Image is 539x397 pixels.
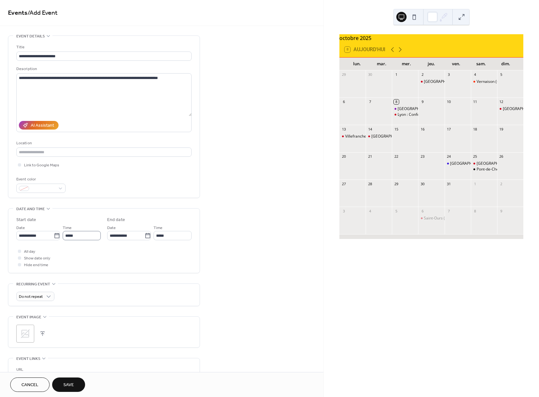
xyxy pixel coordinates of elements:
div: 25 [473,154,478,159]
div: 17 [447,127,451,131]
div: End date [107,217,125,223]
div: 4 [368,209,372,213]
div: 29 [394,181,399,186]
div: 8 [394,99,399,104]
div: Description [16,66,190,72]
div: Title [16,44,190,51]
div: 13 [341,127,346,131]
div: [GEOGRAPHIC_DATA]. Dédicace [424,79,481,84]
div: Saint-Ours (63) : forum régional [418,216,444,221]
div: Lyon. Messe des Armées [497,106,523,112]
div: 29 [341,72,346,77]
div: [GEOGRAPHIC_DATA]. Obsèques [398,106,456,112]
div: 10 [447,99,451,104]
div: 20 [341,154,346,159]
div: 7 [447,209,451,213]
div: ven. [444,58,469,70]
div: 12 [499,99,504,104]
div: 2 [420,72,425,77]
div: 2 [499,181,504,186]
span: Cancel [21,382,38,389]
div: mar. [369,58,394,70]
button: AI Assistant [19,121,59,130]
div: 19 [499,127,504,131]
div: 3 [341,209,346,213]
span: All day [24,249,35,255]
div: 30 [420,181,425,186]
div: 23 [420,154,425,159]
div: 6 [420,209,425,213]
span: Time [63,225,72,232]
div: Villefranche/S.(69). [GEOGRAPHIC_DATA] [345,134,418,139]
div: Location [16,140,190,147]
div: 31 [447,181,451,186]
div: Lyon : Conférence désinformation [392,112,418,117]
div: 27 [341,181,346,186]
div: jeu. [419,58,444,70]
div: 18 [473,127,478,131]
div: 9 [420,99,425,104]
div: 24 [447,154,451,159]
span: Show date only [24,255,50,262]
div: ; [16,325,34,343]
span: / Add Event [28,7,58,20]
div: Villefranche/Saône : Messe [445,161,471,166]
button: Cancel [10,377,50,392]
div: Lyon. Obsèques [392,106,418,112]
div: Event color [16,176,64,183]
span: Save [63,382,74,389]
span: Link to Google Maps [24,162,59,169]
div: URL [16,366,190,373]
div: 9 [499,209,504,213]
div: 7 [368,99,372,104]
div: 26 [499,154,504,159]
div: 5 [394,209,399,213]
div: Pont-de-Cheruy (38); Drakkar [471,167,497,172]
span: Date [107,225,116,232]
div: 28 [368,181,372,186]
div: 8 [473,209,478,213]
div: 21 [368,154,372,159]
div: [GEOGRAPHIC_DATA]. BD [371,134,417,139]
div: 5 [499,72,504,77]
div: dim. [493,58,518,70]
a: Events [8,7,28,20]
div: 1 [473,181,478,186]
div: Villefranche/S.(69). Parrainage [339,134,366,139]
div: 30 [368,72,372,77]
span: Time [154,225,162,232]
div: Lyon. Dédicace [418,79,444,84]
div: Start date [16,217,36,223]
span: Hide end time [24,262,48,269]
div: Saint-Ours (63) : forum régional [424,216,480,221]
div: Lyon. UALR cérémonie [471,161,497,166]
div: Lyon. BD [366,134,392,139]
div: 15 [394,127,399,131]
div: octobre 2025 [339,34,523,42]
div: 22 [394,154,399,159]
div: sam. [469,58,494,70]
div: Vernaison (69) Saint-Michel [471,79,497,84]
div: 4 [473,72,478,77]
span: Event image [16,314,41,321]
button: Save [52,377,85,392]
div: Lyon : Conférence désinformation [398,112,458,117]
div: 6 [341,99,346,104]
span: Event links [16,355,40,362]
div: lun. [345,58,369,70]
div: 14 [368,127,372,131]
div: 3 [447,72,451,77]
span: Do not repeat [19,293,43,301]
div: mer. [394,58,419,70]
div: 1 [394,72,399,77]
span: Date and time [16,206,45,212]
span: Date [16,225,25,232]
div: 16 [420,127,425,131]
div: 11 [473,99,478,104]
div: AI Assistant [31,123,54,129]
span: Event details [16,33,45,40]
span: Recurring event [16,281,50,288]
